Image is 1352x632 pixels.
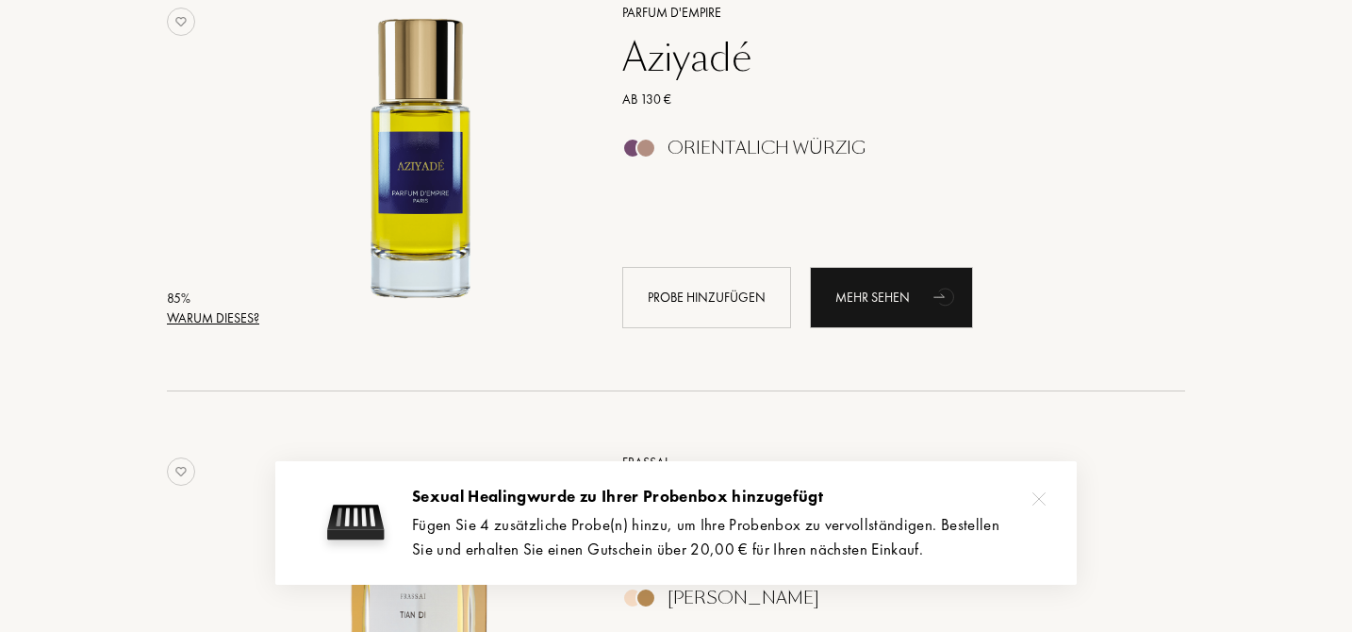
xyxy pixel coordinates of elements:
img: no_like_p.png [167,8,195,36]
div: Probe hinzufügen [622,267,791,328]
a: Parfum d'Empire [608,3,1158,23]
div: 85 % [167,289,259,308]
img: no_like_p.png [167,457,195,486]
div: [PERSON_NAME] [668,588,819,608]
img: cross.svg [1032,492,1046,506]
div: animation [927,277,965,315]
a: Frassai [608,453,1158,473]
div: Sexual Healing wurde zu Ihrer Probenbox hinzugefügt [412,485,1048,509]
div: Mehr sehen [810,267,973,328]
img: sample box 1 [318,485,393,560]
a: [PERSON_NAME] [608,593,1158,613]
a: Aziyadé [608,35,1158,80]
div: Orientalich Würzig [668,138,866,158]
div: Warum dieses? [167,308,259,328]
a: Orientalich Würzig [608,143,1158,163]
div: Fügen Sie 4 zusätzliche Probe(n) hinzu, um Ihre Probenbox zu vervollständigen. Bestellen Sie und ... [412,513,1048,561]
a: Mehr sehenanimation [810,267,973,328]
a: Ab 130 € [608,90,1158,109]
